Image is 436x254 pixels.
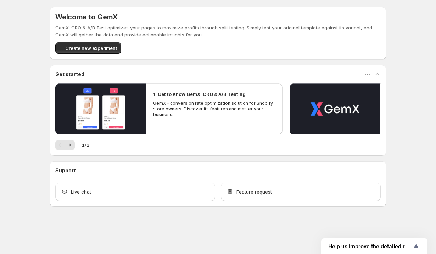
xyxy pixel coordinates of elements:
[236,188,272,195] span: Feature request
[55,24,381,38] p: GemX: CRO & A/B Test optimizes your pages to maximize profits through split testing. Simply test ...
[55,167,76,174] h3: Support
[153,91,246,98] h2: 1. Get to Know GemX: CRO & A/B Testing
[55,13,118,21] h5: Welcome to GemX
[65,45,117,52] span: Create new experiment
[65,140,75,150] button: Next
[328,242,420,250] button: Show survey - Help us improve the detailed report for A/B campaigns
[290,83,380,134] button: Play video
[55,83,146,134] button: Play video
[55,140,75,150] nav: Pagination
[55,42,121,54] button: Create new experiment
[328,243,412,250] span: Help us improve the detailed report for A/B campaigns
[153,100,275,117] p: GemX - conversion rate optimization solution for Shopify store owners. Discover its features and ...
[82,142,89,149] span: 1 / 2
[55,71,84,78] h3: Get started
[71,188,91,195] span: Live chat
